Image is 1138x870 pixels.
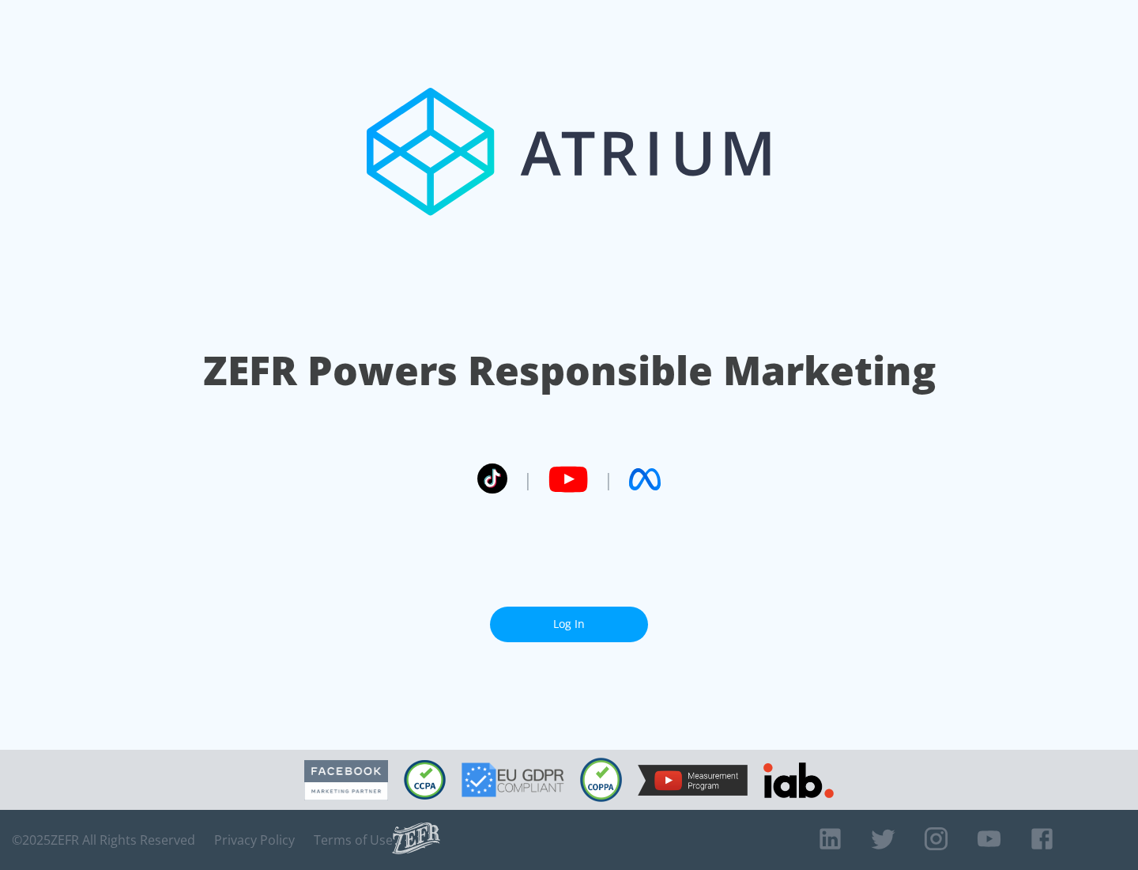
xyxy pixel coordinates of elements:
img: Facebook Marketing Partner [304,760,388,800]
h1: ZEFR Powers Responsible Marketing [203,343,936,398]
a: Log In [490,607,648,642]
a: Terms of Use [314,832,393,848]
img: COPPA Compliant [580,758,622,802]
img: CCPA Compliant [404,760,446,800]
img: GDPR Compliant [462,762,564,797]
span: | [604,467,613,491]
span: © 2025 ZEFR All Rights Reserved [12,832,195,848]
img: YouTube Measurement Program [638,765,748,796]
span: | [523,467,533,491]
img: IAB [763,762,834,798]
a: Privacy Policy [214,832,295,848]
